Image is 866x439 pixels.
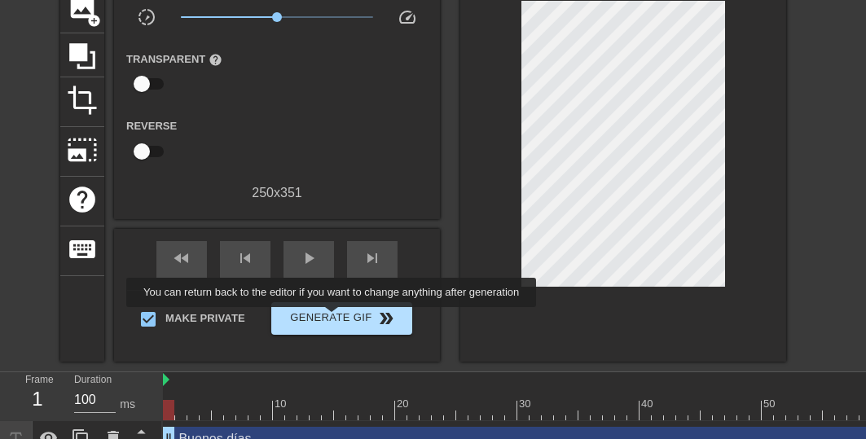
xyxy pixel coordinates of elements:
div: 10 [275,396,289,412]
span: skip_previous [235,248,255,268]
div: 20 [397,396,411,412]
span: Generate Gif [278,309,406,328]
div: 30 [519,396,534,412]
button: Generate Gif [271,302,412,335]
span: keyboard [67,234,98,265]
label: Duration [74,375,112,384]
label: Reverse [126,118,177,134]
div: 1 [25,384,50,414]
label: Transparent [126,51,222,68]
span: slow_motion_video [137,7,156,27]
div: ms [120,396,135,413]
span: speed [398,7,417,27]
div: Frame [13,372,62,419]
div: 50 [763,396,778,412]
span: crop [67,85,98,116]
span: add_circle [87,14,101,28]
span: help [67,184,98,215]
span: Make Private [165,310,245,327]
span: play_arrow [299,248,319,268]
span: help [209,53,222,67]
span: double_arrow [377,309,397,328]
span: fast_rewind [172,248,191,268]
div: 250 x 351 [114,183,440,203]
div: 40 [641,396,656,412]
span: skip_next [363,248,382,268]
span: photo_size_select_large [67,134,98,165]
